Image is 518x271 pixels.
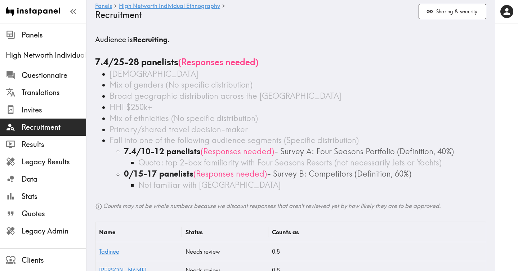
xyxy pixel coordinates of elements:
[6,50,86,60] span: High Networth Individual Ethnography
[99,228,115,236] div: Name
[22,70,86,80] span: Questionnaire
[178,57,258,67] span: ( Responses needed )
[419,4,486,19] button: Sharing & security
[124,169,193,179] b: 0/15-17 panelists
[268,242,333,261] div: 0.8
[110,113,258,123] span: Mix of ethnicities (No specific distribution)
[22,226,86,236] span: Legacy Admin
[201,146,274,156] span: ( Responses needed )
[138,180,281,190] span: Not familiar with [GEOGRAPHIC_DATA]
[110,124,248,134] span: Primary/shared travel decision-maker
[119,3,220,10] a: High Networth Individual Ethnography
[193,169,267,179] span: ( Responses needed )
[110,80,253,90] span: Mix of genders (No specific distribution)
[110,135,359,145] span: Fall into one of the following audience segments (Specific distribution)
[95,3,112,10] a: Panels
[22,139,86,150] span: Results
[186,228,203,236] div: Status
[22,105,86,115] span: Invites
[272,228,299,236] div: Counts as
[267,169,411,179] span: - Survey B: Competitors (Definition, 60%)
[22,88,86,98] span: Translations
[22,209,86,219] span: Quotes
[22,174,86,184] span: Data
[95,35,486,45] h5: Audience is .
[110,91,341,101] span: Broad geographic distribution across the [GEOGRAPHIC_DATA]
[95,57,178,67] b: 7.4/25-28 panelists
[22,30,86,40] span: Panels
[95,10,413,20] h4: Recruitment
[22,191,86,201] span: Stats
[22,157,86,167] span: Legacy Results
[124,146,201,156] b: 7.4/10-12 panelists
[22,122,86,132] span: Recruitment
[182,242,268,261] div: Needs review
[133,35,168,44] b: Recruiting
[274,146,454,156] span: - Survey A: Four Seasons Portfolio (Definition, 40%)
[138,157,442,168] span: Quota: top 2-box familiarity with Four Seasons Resorts (not necessarily Jets or Yachts)
[99,248,119,255] a: Tadinee
[95,202,486,210] h6: Counts may not be whole numbers because we discount responses that aren't reviewed yet by how lik...
[110,102,152,112] span: HHI $250k+
[22,255,86,265] span: Clients
[110,69,198,79] span: [DEMOGRAPHIC_DATA]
